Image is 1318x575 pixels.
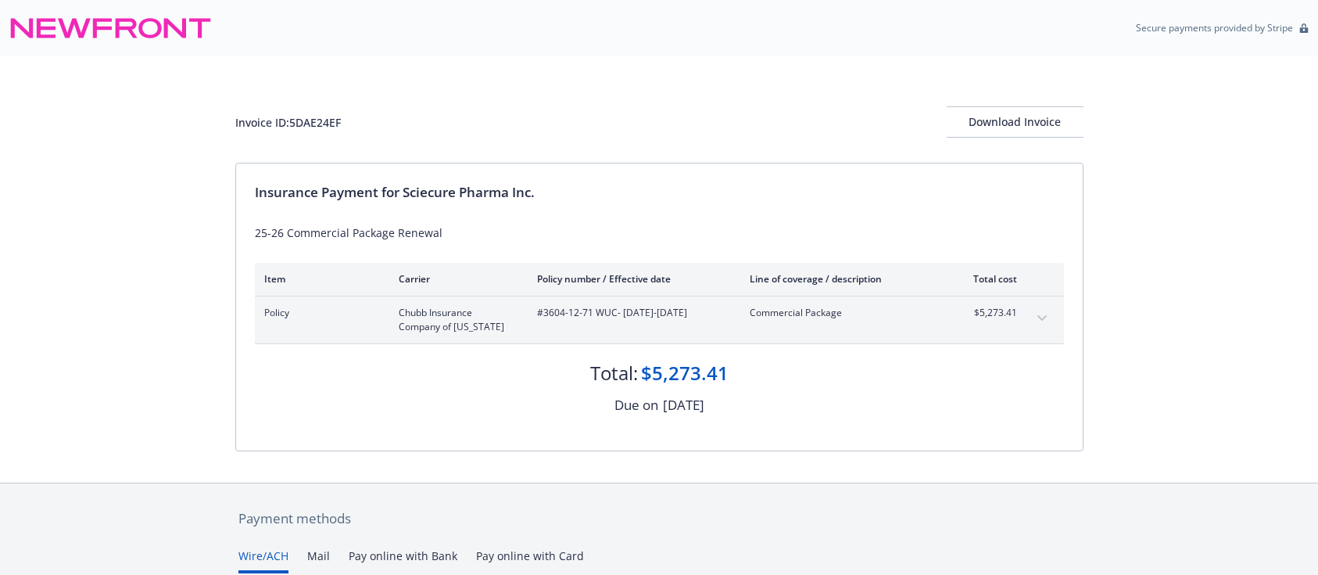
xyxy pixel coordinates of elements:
[750,306,933,320] span: Commercial Package
[750,272,933,286] div: Line of coverage / description
[958,272,1017,286] div: Total cost
[255,182,1064,203] div: Insurance Payment for Sciecure Pharma Inc.
[349,548,457,573] button: Pay online with Bank
[614,395,658,415] div: Due on
[1030,306,1055,331] button: expand content
[1136,21,1293,34] p: Secure payments provided by Stripe
[476,548,584,573] button: Pay online with Card
[947,107,1083,137] div: Download Invoice
[590,360,638,386] div: Total:
[235,114,341,131] div: Invoice ID: 5DAE24EF
[537,272,725,286] div: Policy number / Effective date
[958,306,1017,320] span: $5,273.41
[947,106,1083,138] button: Download Invoice
[264,306,374,320] span: Policy
[641,360,729,386] div: $5,273.41
[537,306,725,320] span: #3604-12-71 WUC - [DATE]-[DATE]
[238,509,1080,529] div: Payment methods
[238,548,288,573] button: Wire/ACH
[255,225,1064,241] div: 25-26 Commercial Package Renewal
[399,306,512,334] span: Chubb Insurance Company of [US_STATE]
[399,272,512,286] div: Carrier
[255,296,1064,343] div: PolicyChubb Insurance Company of [US_STATE]#3604-12-71 WUC- [DATE]-[DATE]Commercial Package$5,273...
[663,395,704,415] div: [DATE]
[307,548,330,573] button: Mail
[264,272,374,286] div: Item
